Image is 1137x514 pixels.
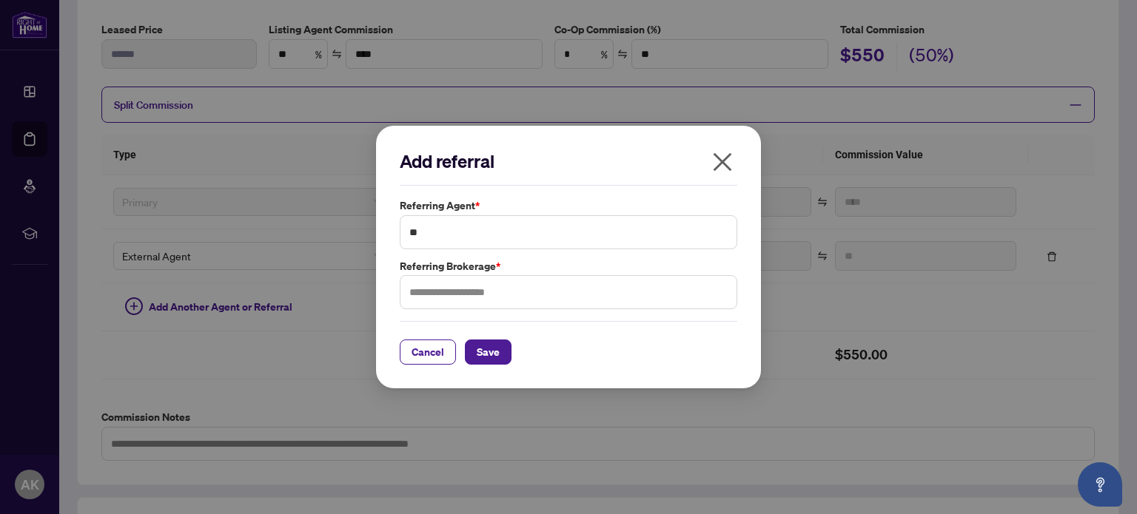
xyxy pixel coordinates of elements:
[1078,462,1122,507] button: Open asap
[400,149,737,173] h2: Add referral
[465,339,512,365] button: Save
[400,197,737,214] label: Referring Agent
[412,340,444,364] span: Cancel
[711,150,734,174] span: close
[400,258,737,274] label: Referring Brokerage
[400,339,456,365] button: Cancel
[477,340,500,364] span: Save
